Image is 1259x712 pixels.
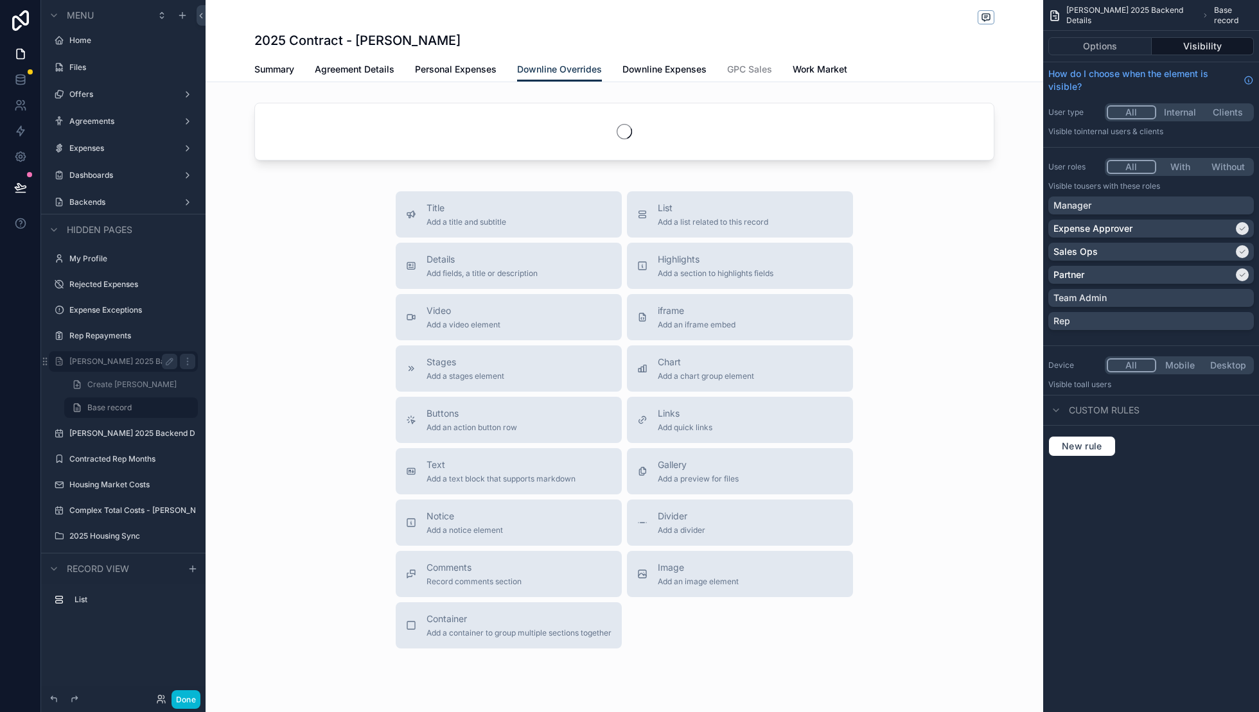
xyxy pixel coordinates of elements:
[427,510,503,523] span: Notice
[1048,107,1100,117] label: User type
[1053,268,1084,281] p: Partner
[427,202,506,214] span: Title
[69,305,195,315] label: Expense Exceptions
[1053,245,1098,258] p: Sales Ops
[69,143,177,153] label: Expenses
[1048,126,1254,137] p: Visible to
[727,63,772,76] span: GPC Sales
[1048,67,1254,93] a: How do I choose when the element is visible?
[1156,160,1204,174] button: With
[396,243,622,289] button: DetailsAdd fields, a title or description
[627,294,853,340] button: iframeAdd an iframe embed
[41,584,206,623] div: scrollable content
[627,397,853,443] button: LinksAdd quick links
[622,63,707,76] span: Downline Expenses
[1048,360,1100,370] label: Device
[658,561,739,574] span: Image
[69,89,177,100] label: Offers
[1107,105,1156,119] button: All
[67,9,94,22] span: Menu
[396,551,622,597] button: CommentsRecord comments section
[396,397,622,443] button: ButtonsAdd an action button row
[517,58,602,82] a: Downline Overrides
[1152,37,1255,55] button: Visibility
[69,531,195,541] label: 2025 Housing Sync
[396,191,622,238] button: TitleAdd a title and subtitle
[1204,160,1252,174] button: Without
[658,577,739,587] span: Add an image element
[427,612,612,625] span: Container
[517,63,602,76] span: Downline Overrides
[658,407,712,420] span: Links
[172,690,200,709] button: Done
[627,191,853,238] button: ListAdd a list related to this record
[87,379,177,390] span: Create [PERSON_NAME]
[658,304,735,317] span: iframe
[427,628,612,638] span: Add a container to group multiple sections together
[1081,126,1163,136] span: Internal users & clients
[427,253,538,266] span: Details
[427,525,503,535] span: Add a notice element
[427,217,506,227] span: Add a title and subtitle
[396,602,622,648] button: ContainerAdd a container to group multiple sections together
[1053,222,1132,235] p: Expense Approver
[1053,199,1091,212] p: Manager
[69,254,195,264] a: My Profile
[254,58,294,83] a: Summary
[69,279,195,290] label: Rejected Expenses
[1048,436,1116,456] button: New rule
[69,454,195,464] label: Contracted Rep Months
[69,331,195,341] label: Rep Repayments
[69,197,177,207] label: Backends
[87,403,132,413] span: Base record
[427,422,517,433] span: Add an action button row
[793,58,847,83] a: Work Market
[658,356,754,369] span: Chart
[658,458,739,471] span: Gallery
[69,62,195,73] label: Files
[658,510,705,523] span: Divider
[1069,404,1140,417] span: Custom rules
[1066,5,1197,26] span: [PERSON_NAME] 2025 Backend Details
[427,561,522,574] span: Comments
[315,63,394,76] span: Agreement Details
[1107,358,1156,372] button: All
[1081,379,1111,389] span: all users
[627,551,853,597] button: ImageAdd an image element
[627,243,853,289] button: HighlightsAdd a section to highlights fields
[658,268,773,279] span: Add a section to highlights fields
[1048,67,1238,93] span: How do I choose when the element is visible?
[69,356,177,367] label: [PERSON_NAME] 2025 Backend Details
[622,58,707,83] a: Downline Expenses
[69,480,195,490] label: Housing Market Costs
[1048,181,1254,191] p: Visible to
[69,170,177,180] label: Dashboards
[793,63,847,76] span: Work Market
[1053,315,1070,327] p: Rep
[64,397,198,418] a: Base record
[67,223,132,236] span: Hidden pages
[1048,37,1152,55] button: Options
[427,356,504,369] span: Stages
[396,294,622,340] button: VideoAdd a video element
[427,577,522,587] span: Record comments section
[1204,105,1252,119] button: Clients
[396,499,622,546] button: NoticeAdd a notice element
[1107,160,1156,174] button: All
[69,35,195,46] label: Home
[1048,379,1254,390] p: Visible to
[1053,291,1107,304] p: Team Admin
[69,116,177,126] label: Agreements
[658,525,705,535] span: Add a divider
